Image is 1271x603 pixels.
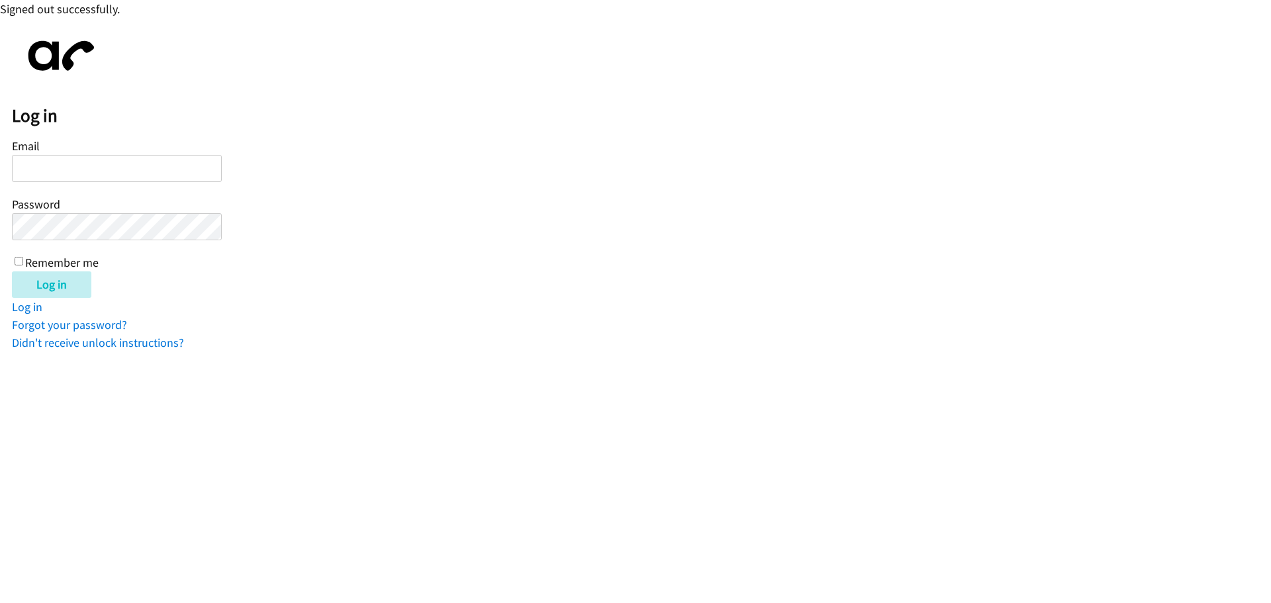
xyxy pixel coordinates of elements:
label: Password [12,197,60,212]
a: Forgot your password? [12,317,127,332]
a: Log in [12,299,42,314]
img: aphone-8a226864a2ddd6a5e75d1ebefc011f4aa8f32683c2d82f3fb0802fe031f96514.svg [12,30,105,82]
input: Log in [12,271,91,298]
h2: Log in [12,105,1271,127]
a: Didn't receive unlock instructions? [12,335,184,350]
label: Email [12,138,40,154]
label: Remember me [25,255,99,270]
